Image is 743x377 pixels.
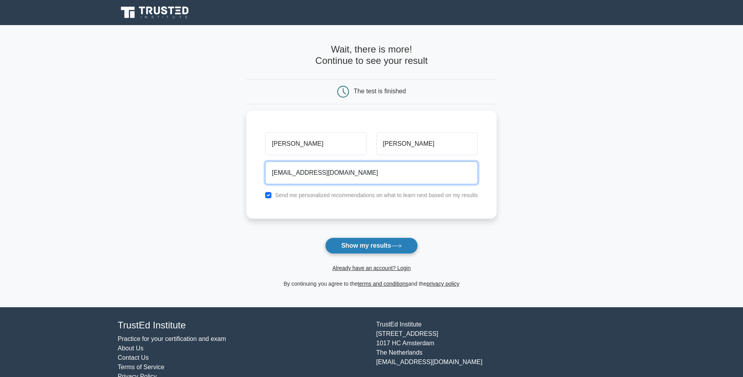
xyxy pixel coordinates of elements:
[332,265,410,271] a: Already have an account? Login
[242,279,501,288] div: By continuing you agree to the and the
[118,320,367,331] h4: TrustEd Institute
[275,192,478,198] label: Send me personalized recommendations on what to learn next based on my results
[358,281,408,287] a: terms and conditions
[118,335,226,342] a: Practice for your certification and exam
[265,161,478,184] input: Email
[118,364,165,370] a: Terms of Service
[325,237,418,254] button: Show my results
[265,132,367,155] input: First name
[354,88,406,94] div: The test is finished
[376,132,478,155] input: Last name
[246,44,497,67] h4: Wait, there is more! Continue to see your result
[118,345,144,352] a: About Us
[118,354,149,361] a: Contact Us
[427,281,459,287] a: privacy policy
